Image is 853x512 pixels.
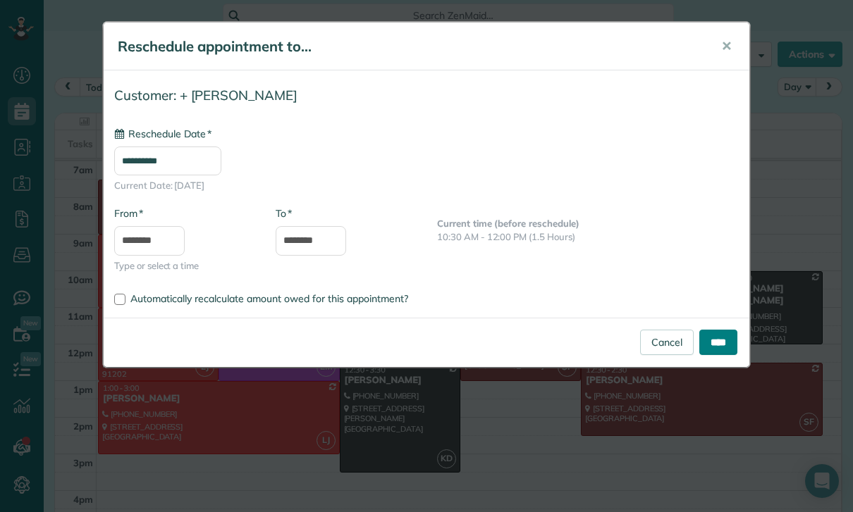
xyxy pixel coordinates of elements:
h5: Reschedule appointment to... [118,37,701,56]
h4: Customer: + [PERSON_NAME] [114,88,739,103]
span: Automatically recalculate amount owed for this appointment? [130,292,408,305]
label: To [276,206,292,220]
b: Current time (before reschedule) [437,218,579,229]
span: Current Date: [DATE] [114,179,739,192]
label: Reschedule Date [114,127,211,141]
span: ✕ [721,38,732,54]
span: Type or select a time [114,259,254,273]
label: From [114,206,143,220]
a: Cancel [640,330,694,355]
p: 10:30 AM - 12:00 PM (1.5 Hours) [437,230,739,244]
